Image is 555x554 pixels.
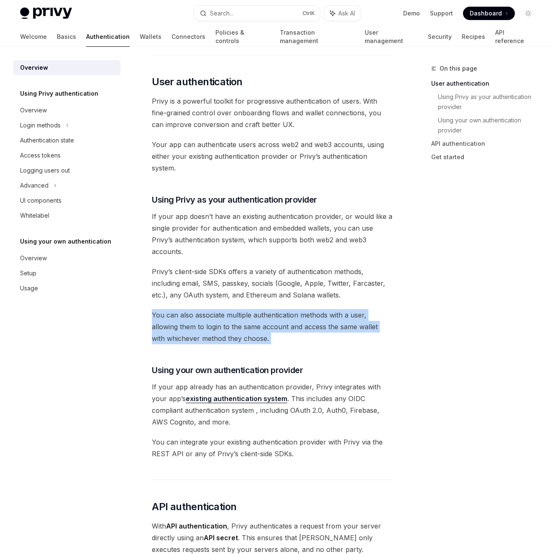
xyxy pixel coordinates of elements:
span: User authentication [152,75,243,89]
a: Overview [13,251,120,266]
a: API authentication [431,137,542,150]
span: Ask AI [338,9,355,18]
a: Authentication state [13,133,120,148]
div: Authentication state [20,135,74,145]
div: Login methods [20,120,61,130]
a: existing authentication system [186,394,287,403]
span: You can also associate multiple authentication methods with a user, allowing them to login to the... [152,309,393,344]
a: Basics [57,27,76,47]
div: Usage [20,283,38,293]
div: UI components [20,196,61,206]
a: Logging users out [13,163,120,178]
a: Welcome [20,27,47,47]
a: Overview [13,103,120,118]
div: Overview [20,63,48,73]
span: If your app already has an authentication provider, Privy integrates with your app’s . This inclu... [152,381,393,428]
a: API reference [495,27,535,47]
span: If your app doesn’t have an existing authentication provider, or would like a single provider for... [152,211,393,257]
a: Using Privy as your authentication provider [438,90,542,114]
div: Search... [210,8,233,18]
a: Wallets [140,27,161,47]
div: Access tokens [20,150,61,160]
span: API authentication [152,500,236,513]
div: Logging users out [20,165,70,175]
div: Setup [20,268,36,278]
span: You can integrate your existing authentication provider with Privy via the REST API or any of Pri... [152,436,393,460]
strong: API authentication [166,522,227,530]
img: light logo [20,8,72,19]
h5: Using Privy authentication [20,89,98,99]
a: User authentication [431,77,542,90]
button: Ask AI [324,6,361,21]
a: Whitelabel [13,208,120,223]
a: Support [430,9,453,18]
span: Ctrl K [302,10,315,17]
strong: API secret [204,534,238,542]
a: Overview [13,60,120,75]
span: Dashboard [470,9,502,18]
a: Security [428,27,452,47]
a: Dashboard [463,7,515,20]
a: Access tokens [13,148,120,163]
div: Overview [20,253,47,263]
span: Your app can authenticate users across web2 and web3 accounts, using either your existing authent... [152,139,393,174]
span: Using Privy as your authentication provider [152,194,317,206]
a: Authentication [86,27,130,47]
a: Using your own authentication provider [438,114,542,137]
button: Search...CtrlK [194,6,320,21]
a: Transaction management [280,27,355,47]
a: Demo [403,9,420,18]
a: Connectors [171,27,205,47]
span: On this page [440,64,477,74]
span: Using your own authentication provider [152,364,303,376]
div: Overview [20,105,47,115]
h5: Using your own authentication [20,236,111,247]
span: Privy’s client-side SDKs offers a variety of authentication methods, including email, SMS, passke... [152,266,393,301]
a: User management [365,27,418,47]
a: UI components [13,193,120,208]
a: Usage [13,281,120,296]
a: Setup [13,266,120,281]
span: Privy is a powerful toolkit for progressive authentication of users. With fine-grained control ov... [152,95,393,130]
div: Whitelabel [20,211,49,221]
button: Toggle dark mode [522,7,535,20]
a: Recipes [462,27,485,47]
div: Advanced [20,180,49,191]
a: Policies & controls [215,27,270,47]
a: Get started [431,150,542,164]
